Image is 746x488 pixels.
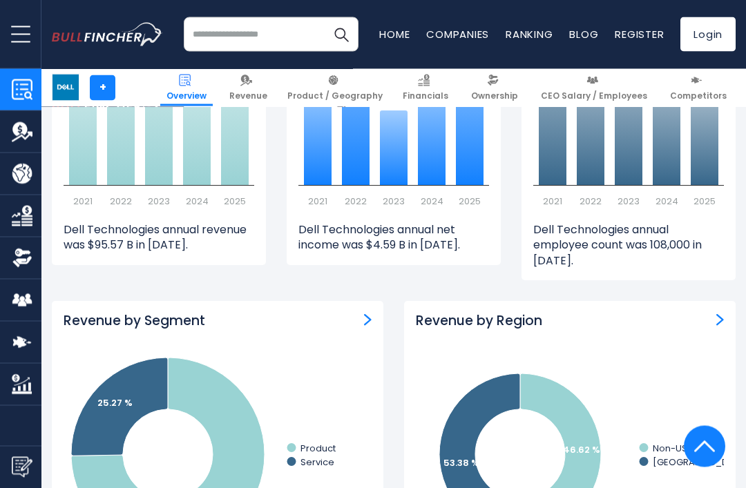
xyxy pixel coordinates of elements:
[421,195,443,208] text: 2024
[52,23,163,46] img: bullfincher logo
[52,23,184,46] a: Go to homepage
[459,195,481,208] text: 2025
[90,75,115,101] a: +
[506,27,553,41] a: Ranking
[615,27,664,41] a: Register
[345,195,367,208] text: 2022
[223,69,274,107] a: Revenue
[229,90,267,101] span: Revenue
[580,195,602,208] text: 2022
[396,69,455,107] a: Financials
[64,223,254,254] p: Dell Technologies annual revenue was $95.57 B in [DATE].
[324,17,358,52] button: Search
[694,195,716,208] text: 2025
[533,223,724,269] p: Dell Technologies annual employee count was 108,000 in [DATE].
[541,90,647,101] span: CEO Salary / Employees
[656,195,678,208] text: 2024
[160,69,213,107] a: Overview
[680,17,736,52] a: Login
[73,195,93,208] text: 2021
[300,442,336,456] text: Product
[300,456,334,469] text: Service
[281,69,389,107] a: Product / Geography
[618,195,640,208] text: 2023
[426,27,489,41] a: Companies
[535,69,653,107] a: CEO Salary / Employees
[653,442,687,456] text: Non-US
[52,75,79,101] img: DELL logo
[443,457,479,470] text: 53.38 %
[716,313,724,326] a: Revenue by Region
[12,248,32,269] img: Ownership
[308,195,327,208] text: 2021
[298,223,489,254] p: Dell Technologies annual net income was $4.59 B in [DATE].
[465,69,524,107] a: Ownership
[543,195,562,208] text: 2021
[186,195,209,208] text: 2024
[383,195,405,208] text: 2023
[379,27,410,41] a: Home
[364,313,372,326] a: Revenue by Segment
[563,444,600,457] text: 46.62 %
[97,397,133,410] tspan: 25.27 %
[110,195,132,208] text: 2022
[287,90,383,101] span: Product / Geography
[569,27,598,41] a: Blog
[166,90,207,101] span: Overview
[148,195,170,208] text: 2023
[664,69,733,107] a: Competitors
[64,313,205,331] h3: Revenue by Segment
[416,313,542,331] h3: Revenue by Region
[224,195,246,208] text: 2025
[471,90,518,101] span: Ownership
[670,90,727,101] span: Competitors
[403,90,448,101] span: Financials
